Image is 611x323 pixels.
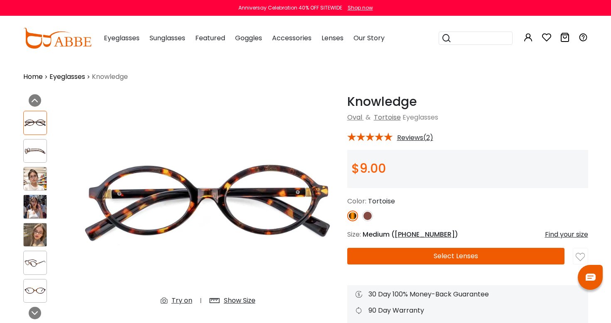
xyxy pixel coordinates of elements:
div: Show Size [224,296,255,306]
img: chat [586,274,596,281]
div: Anniversay Celebration 40% OFF SITEWIDE [238,4,342,12]
a: Tortoise [374,113,401,122]
span: $9.00 [351,159,386,177]
div: Shop now [348,4,373,12]
h1: Knowledge [347,94,588,109]
span: Eyeglasses [104,33,140,43]
a: Eyeglasses [49,72,85,82]
a: Home [23,72,43,82]
img: Knowledge Tortoise Acetate Eyeglasses , UniversalBridgeFit Frames from ABBE Glasses [24,167,47,190]
span: [PHONE_NUMBER] [395,230,455,239]
span: Color: [347,196,366,206]
span: Goggles [235,33,262,43]
div: Find your size [545,230,588,240]
span: & [364,113,372,122]
img: Knowledge Tortoise Acetate Eyeglasses , UniversalBridgeFit Frames from ABBE Glasses [24,117,47,129]
a: Shop now [344,4,373,11]
img: abbeglasses.com [23,28,91,49]
span: Knowledge [92,72,128,82]
span: Eyeglasses [402,113,438,122]
span: Featured [195,33,225,43]
a: Oval [347,113,362,122]
div: 30 Day 100% Money-Back Guarantee [356,289,580,299]
button: Select Lenses [347,248,565,264]
img: like [576,252,585,262]
div: Try on [172,296,192,306]
span: Size: [347,230,361,239]
img: Knowledge Tortoise Acetate Eyeglasses , UniversalBridgeFit Frames from ABBE Glasses [24,257,47,269]
span: Medium ( ) [363,230,458,239]
span: Lenses [321,33,344,43]
span: Accessories [272,33,312,43]
div: 90 Day Warranty [356,306,580,316]
span: Sunglasses [150,33,185,43]
img: Knowledge Tortoise Acetate Eyeglasses , UniversalBridgeFit Frames from ABBE Glasses [24,195,47,218]
span: Reviews(2) [397,134,433,142]
img: Knowledge Tortoise Acetate Eyeglasses , UniversalBridgeFit Frames from ABBE Glasses [77,94,339,312]
img: Knowledge Tortoise Acetate Eyeglasses , UniversalBridgeFit Frames from ABBE Glasses [24,223,47,246]
img: Knowledge Tortoise Acetate Eyeglasses , UniversalBridgeFit Frames from ABBE Glasses [24,285,47,296]
span: Our Story [353,33,385,43]
img: Knowledge Tortoise Acetate Eyeglasses , UniversalBridgeFit Frames from ABBE Glasses [24,145,47,157]
span: Tortoise [368,196,395,206]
